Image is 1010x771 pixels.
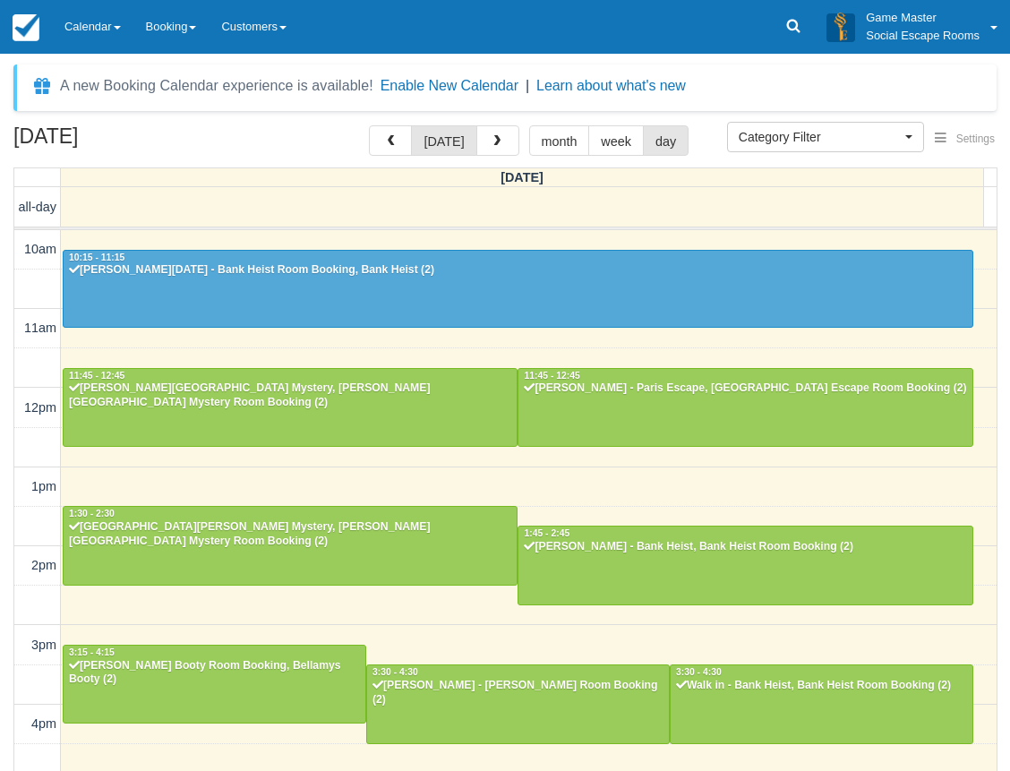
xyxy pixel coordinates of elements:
[69,647,115,657] span: 3:15 - 4:15
[739,128,901,146] span: Category Filter
[60,75,373,97] div: A new Booking Calendar experience is available!
[31,558,56,572] span: 2pm
[518,368,972,447] a: 11:45 - 12:45[PERSON_NAME] - Paris Escape, [GEOGRAPHIC_DATA] Escape Room Booking (2)
[526,78,529,93] span: |
[19,200,56,214] span: all-day
[372,667,418,677] span: 3:30 - 4:30
[24,321,56,335] span: 11am
[518,526,972,604] a: 1:45 - 2:45[PERSON_NAME] - Bank Heist, Bank Heist Room Booking (2)
[69,371,124,381] span: 11:45 - 12:45
[727,122,924,152] button: Category Filter
[381,77,518,95] button: Enable New Calendar
[523,540,967,554] div: [PERSON_NAME] - Bank Heist, Bank Heist Room Booking (2)
[31,479,56,493] span: 1pm
[536,78,686,93] a: Learn about what's new
[68,381,512,410] div: [PERSON_NAME][GEOGRAPHIC_DATA] Mystery, [PERSON_NAME][GEOGRAPHIC_DATA] Mystery Room Booking (2)
[411,125,476,156] button: [DATE]
[866,27,980,45] p: Social Escape Rooms
[826,13,855,41] img: A3
[676,667,722,677] span: 3:30 - 4:30
[69,253,124,262] span: 10:15 - 11:15
[63,250,973,329] a: 10:15 - 11:15[PERSON_NAME][DATE] - Bank Heist Room Booking, Bank Heist (2)
[501,170,544,184] span: [DATE]
[63,645,366,724] a: 3:15 - 4:15[PERSON_NAME] Booty Room Booking, Bellamys Booty (2)
[372,679,664,707] div: [PERSON_NAME] - [PERSON_NAME] Room Booking (2)
[366,664,670,743] a: 3:30 - 4:30[PERSON_NAME] - [PERSON_NAME] Room Booking (2)
[13,14,39,41] img: checkfront-main-nav-mini-logo.png
[31,638,56,652] span: 3pm
[524,528,569,538] span: 1:45 - 2:45
[529,125,590,156] button: month
[24,400,56,415] span: 12pm
[63,506,518,585] a: 1:30 - 2:30[GEOGRAPHIC_DATA][PERSON_NAME] Mystery, [PERSON_NAME][GEOGRAPHIC_DATA] Mystery Room Bo...
[866,9,980,27] p: Game Master
[956,133,995,145] span: Settings
[69,509,115,518] span: 1:30 - 2:30
[643,125,689,156] button: day
[68,659,361,688] div: [PERSON_NAME] Booty Room Booking, Bellamys Booty (2)
[24,242,56,256] span: 10am
[13,125,240,158] h2: [DATE]
[924,126,1006,152] button: Settings
[68,520,512,549] div: [GEOGRAPHIC_DATA][PERSON_NAME] Mystery, [PERSON_NAME][GEOGRAPHIC_DATA] Mystery Room Booking (2)
[63,368,518,447] a: 11:45 - 12:45[PERSON_NAME][GEOGRAPHIC_DATA] Mystery, [PERSON_NAME][GEOGRAPHIC_DATA] Mystery Room ...
[588,125,644,156] button: week
[670,664,973,743] a: 3:30 - 4:30Walk in - Bank Heist, Bank Heist Room Booking (2)
[675,679,968,693] div: Walk in - Bank Heist, Bank Heist Room Booking (2)
[68,263,968,278] div: [PERSON_NAME][DATE] - Bank Heist Room Booking, Bank Heist (2)
[31,716,56,731] span: 4pm
[523,381,967,396] div: [PERSON_NAME] - Paris Escape, [GEOGRAPHIC_DATA] Escape Room Booking (2)
[524,371,579,381] span: 11:45 - 12:45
